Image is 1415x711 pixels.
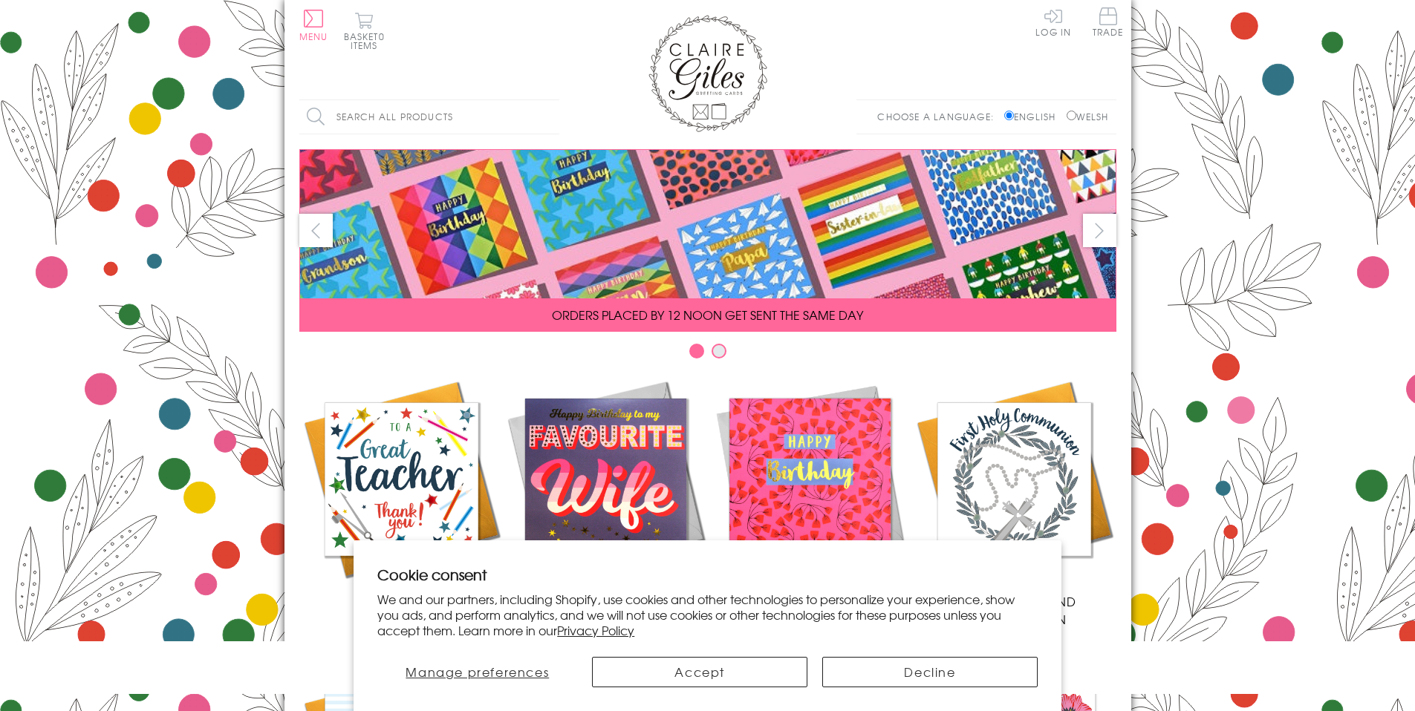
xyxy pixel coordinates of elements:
[1067,111,1076,120] input: Welsh
[344,12,385,50] button: Basket0 items
[377,592,1038,638] p: We and our partners, including Shopify, use cookies and other technologies to personalize your ex...
[877,110,1001,123] p: Choose a language:
[351,30,385,52] span: 0 items
[377,564,1038,585] h2: Cookie consent
[1004,110,1063,123] label: English
[299,10,328,41] button: Menu
[299,214,333,247] button: prev
[299,343,1116,366] div: Carousel Pagination
[544,100,559,134] input: Search
[712,344,726,358] button: Carousel Page 2
[912,377,1116,628] a: Communion and Confirmation
[1093,7,1124,39] a: Trade
[708,377,912,610] a: Birthdays
[377,657,577,687] button: Manage preferences
[299,377,504,610] a: Academic
[1035,7,1071,36] a: Log In
[822,657,1038,687] button: Decline
[592,657,807,687] button: Accept
[1004,111,1014,120] input: English
[406,663,549,681] span: Manage preferences
[299,100,559,134] input: Search all products
[648,15,767,132] img: Claire Giles Greetings Cards
[557,621,634,639] a: Privacy Policy
[552,306,863,324] span: ORDERS PLACED BY 12 NOON GET SENT THE SAME DAY
[299,30,328,43] span: Menu
[1093,7,1124,36] span: Trade
[1067,110,1109,123] label: Welsh
[1083,214,1116,247] button: next
[504,377,708,610] a: New Releases
[689,344,704,358] button: Carousel Page 1 (Current Slide)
